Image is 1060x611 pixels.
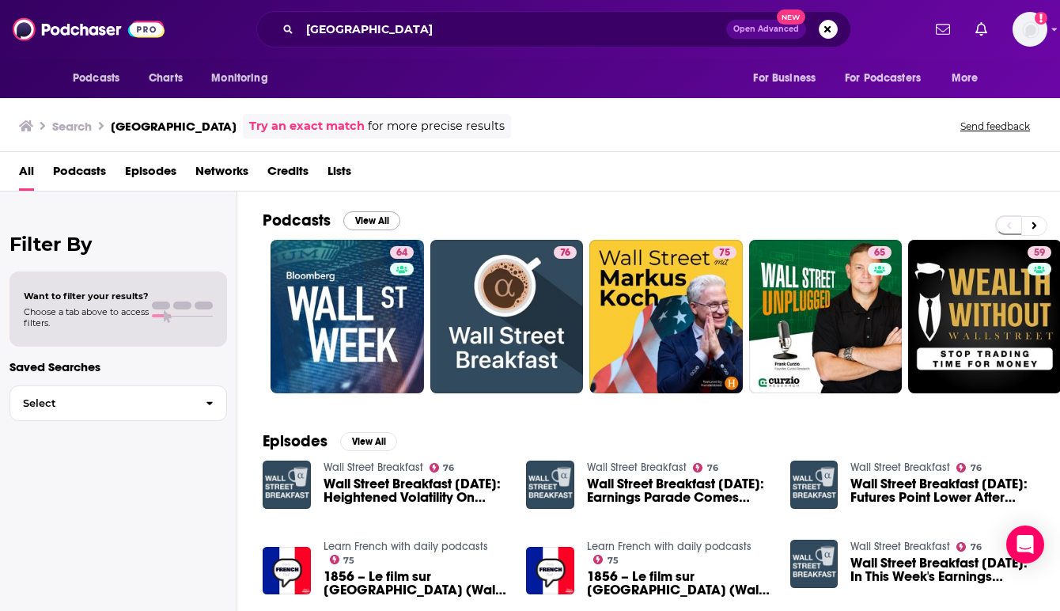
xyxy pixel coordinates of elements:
[430,240,584,393] a: 76
[587,540,751,553] a: Learn French with daily podcasts
[749,240,903,393] a: 65
[941,63,998,93] button: open menu
[263,431,327,451] h2: Episodes
[790,540,839,588] img: Wall Street Breakfast July 25: In This Week's Earnings Tsunami, Wall Street Looks for Resilience
[742,63,835,93] button: open menu
[343,557,354,564] span: 75
[1013,12,1047,47] button: Show profile menu
[324,570,508,597] a: 1856 – Le film sur Wall Street (Wall Street film)
[263,461,311,509] img: Wall Street Breakfast March 4: Heightened Volatility On Wall Street
[790,461,839,509] a: Wall Street Breakfast May 6: Futures Point Lower After Selloff on Wall Street
[587,477,771,504] span: Wall Street Breakfast [DATE]: Earnings Parade Comes [GEOGRAPHIC_DATA]
[200,63,288,93] button: open menu
[587,570,771,597] span: 1856 – Le film sur [GEOGRAPHIC_DATA] (Wall Street film)
[390,246,414,259] a: 64
[430,463,455,472] a: 76
[874,245,885,261] span: 65
[263,431,397,451] a: EpisodesView All
[850,540,950,553] a: Wall Street Breakfast
[195,158,248,191] a: Networks
[267,158,309,191] a: Credits
[9,385,227,421] button: Select
[969,16,994,43] a: Show notifications dropdown
[713,246,736,259] a: 75
[73,67,119,89] span: Podcasts
[726,20,806,39] button: Open AdvancedNew
[9,359,227,374] p: Saved Searches
[13,14,165,44] img: Podchaser - Follow, Share and Rate Podcasts
[271,240,424,393] a: 64
[719,245,730,261] span: 75
[707,465,718,472] span: 76
[526,547,574,595] img: 1856 – Le film sur Wall Street (Wall Street film)
[368,117,505,135] span: for more precise results
[929,16,956,43] a: Show notifications dropdown
[589,240,743,393] a: 75
[263,211,331,230] h2: Podcasts
[587,570,771,597] a: 1856 – Le film sur Wall Street (Wall Street film)
[850,461,950,474] a: Wall Street Breakfast
[608,557,619,564] span: 75
[956,542,982,552] a: 76
[19,158,34,191] a: All
[956,120,1035,133] button: Send feedback
[256,11,851,47] div: Search podcasts, credits, & more...
[1013,12,1047,47] span: Logged in as HughE
[340,432,397,451] button: View All
[443,465,454,472] span: 76
[587,461,687,474] a: Wall Street Breakfast
[753,67,816,89] span: For Business
[1013,12,1047,47] img: User Profile
[850,556,1035,583] span: Wall Street Breakfast [DATE]: In This Week's Earnings Tsunami, Wall Street Looks for Resilience
[1034,245,1045,261] span: 59
[9,233,227,256] h2: Filter By
[777,9,805,25] span: New
[10,398,193,408] span: Select
[343,211,400,230] button: View All
[62,63,140,93] button: open menu
[554,246,577,259] a: 76
[249,117,365,135] a: Try an exact match
[324,461,423,474] a: Wall Street Breakfast
[971,544,982,551] span: 76
[330,555,355,564] a: 75
[138,63,192,93] a: Charts
[111,119,237,134] h3: [GEOGRAPHIC_DATA]
[263,211,400,230] a: PodcastsView All
[850,477,1035,504] a: Wall Street Breakfast May 6: Futures Point Lower After Selloff on Wall Street
[560,245,570,261] span: 76
[835,63,944,93] button: open menu
[211,67,267,89] span: Monitoring
[324,477,508,504] a: Wall Street Breakfast March 4: Heightened Volatility On Wall Street
[300,17,726,42] input: Search podcasts, credits, & more...
[324,570,508,597] span: 1856 – Le film sur [GEOGRAPHIC_DATA] (Wall Street film)
[1028,246,1051,259] a: 59
[396,245,407,261] span: 64
[327,158,351,191] a: Lists
[125,158,176,191] a: Episodes
[526,461,574,509] img: Wall Street Breakfast January 28: Earnings Parade Comes Down Wall Street
[324,540,488,553] a: Learn French with daily podcasts
[593,555,619,564] a: 75
[149,67,183,89] span: Charts
[733,25,799,33] span: Open Advanced
[693,463,718,472] a: 76
[52,119,92,134] h3: Search
[952,67,979,89] span: More
[263,547,311,595] img: 1856 – Le film sur Wall Street (Wall Street film)
[24,290,149,302] span: Want to filter your results?
[850,556,1035,583] a: Wall Street Breakfast July 25: In This Week's Earnings Tsunami, Wall Street Looks for Resilience
[24,306,149,328] span: Choose a tab above to access filters.
[1006,526,1044,564] div: Open Intercom Messenger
